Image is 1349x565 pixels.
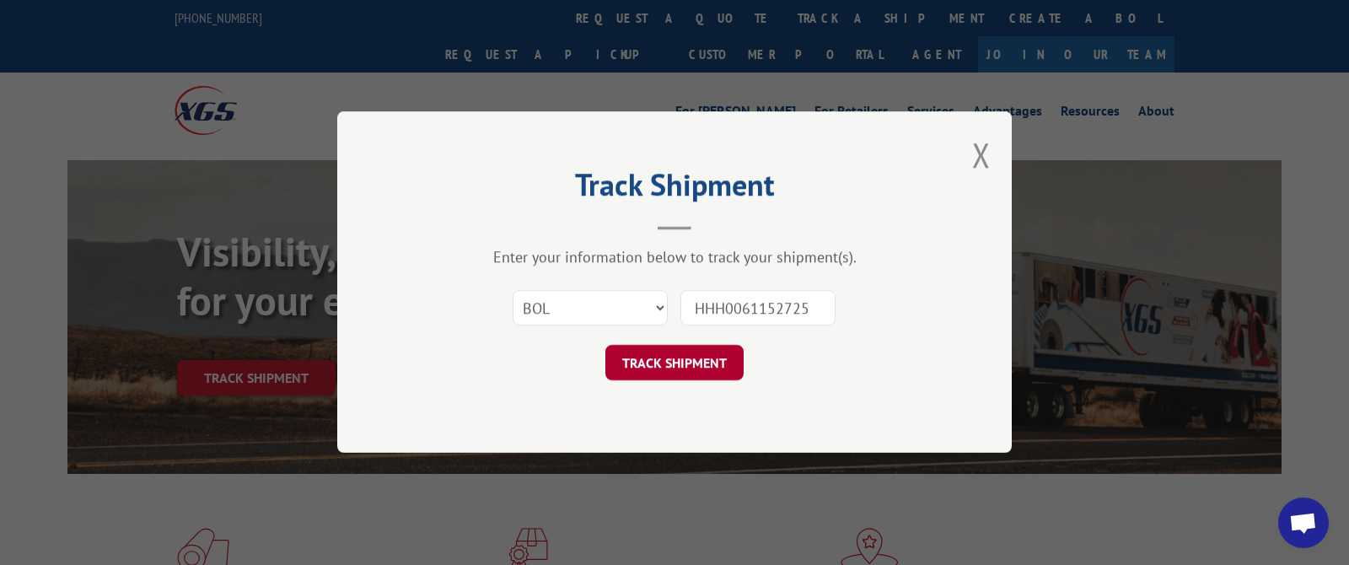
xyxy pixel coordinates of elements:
[1278,498,1329,548] div: Open chat
[605,346,744,381] button: TRACK SHIPMENT
[422,248,927,267] div: Enter your information below to track your shipment(s).
[422,173,927,205] h2: Track Shipment
[680,291,836,326] input: Number(s)
[972,132,991,177] button: Close modal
